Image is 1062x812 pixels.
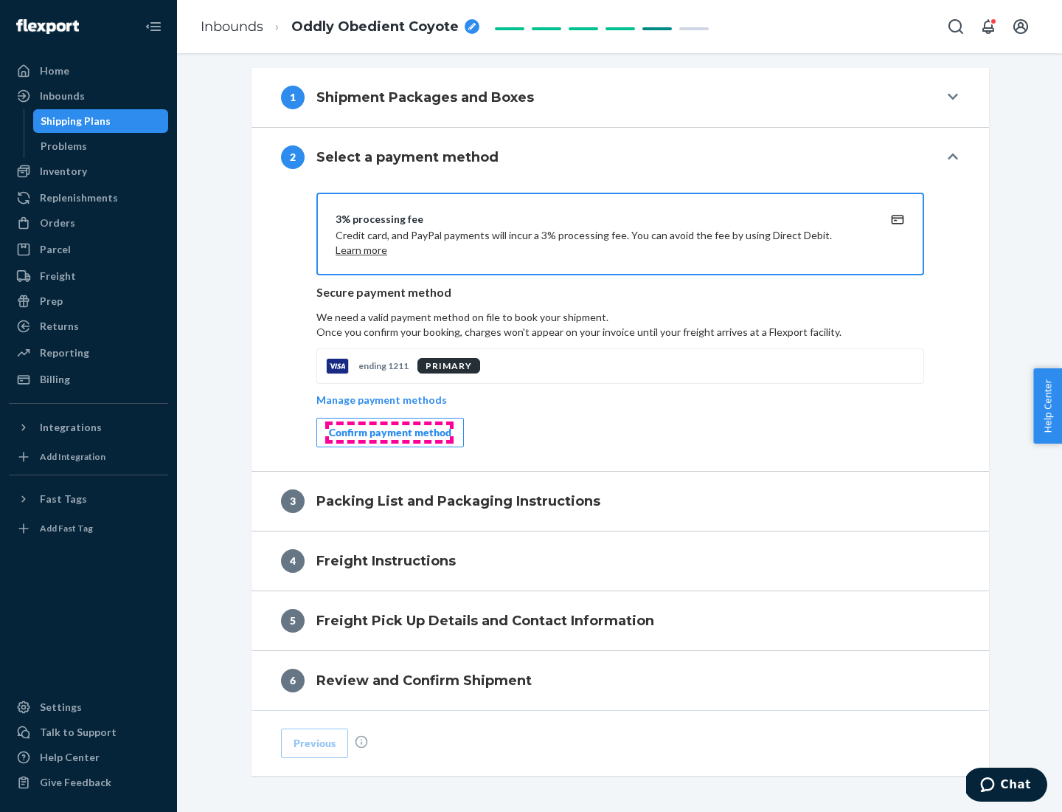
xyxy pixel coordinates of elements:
[40,190,118,205] div: Replenishments
[40,63,69,78] div: Home
[251,591,989,650] button: 5Freight Pick Up Details and Contact Information
[251,531,989,591] button: 4Freight Instructions
[9,186,168,210] a: Replenishments
[9,341,168,365] a: Reporting
[316,325,924,340] p: Once you confirm your booking, charges won't appear on your invoice until your freight arrives at...
[9,264,168,288] a: Freight
[974,12,1003,41] button: Open notifications
[316,492,600,511] h4: Packing List and Packaging Instructions
[40,522,93,534] div: Add Fast Tag
[251,68,989,127] button: 1Shipment Packages and Boxes
[9,771,168,794] button: Give Feedback
[40,294,63,309] div: Prep
[329,425,451,440] div: Confirm payment method
[281,86,305,109] div: 1
[40,420,102,435] div: Integrations
[1033,368,1062,444] button: Help Center
[9,238,168,261] a: Parcel
[40,775,111,790] div: Give Feedback
[281,145,305,169] div: 2
[40,319,79,334] div: Returns
[316,418,464,447] button: Confirm payment method
[40,750,100,765] div: Help Center
[291,18,459,37] span: Oddly Obedient Coyote
[41,139,87,154] div: Problems
[40,450,105,463] div: Add Integration
[281,549,305,573] div: 4
[40,242,71,257] div: Parcel
[189,5,491,49] ol: breadcrumbs
[33,109,169,133] a: Shipping Plans
[9,720,168,744] button: Talk to Support
[941,12,971,41] button: Open Search Box
[316,284,924,301] p: Secure payment method
[316,393,447,407] p: Manage payment methods
[417,358,480,374] div: PRIMARY
[281,669,305,692] div: 6
[40,216,75,230] div: Orders
[358,359,409,372] p: ending 1211
[336,212,870,227] div: 3% processing fee
[316,671,532,690] h4: Review and Confirm Shipment
[9,368,168,391] a: Billing
[9,159,168,183] a: Inventory
[9,517,168,540] a: Add Fast Tag
[40,269,76,283] div: Freight
[1006,12,1035,41] button: Open account menu
[139,12,168,41] button: Close Navigation
[40,725,117,740] div: Talk to Support
[9,487,168,511] button: Fast Tags
[336,228,870,258] p: Credit card, and PayPal payments will incur a 3% processing fee. You can avoid the fee by using D...
[33,134,169,158] a: Problems
[316,148,499,167] h4: Select a payment method
[316,310,924,340] p: We need a valid payment method on file to book your shipment.
[9,84,168,108] a: Inbounds
[40,89,85,103] div: Inbounds
[16,19,79,34] img: Flexport logo
[281,609,305,633] div: 5
[316,88,534,107] h4: Shipment Packages and Boxes
[251,472,989,531] button: 3Packing List and Packaging Instructions
[336,243,387,258] button: Learn more
[41,114,111,128] div: Shipping Plans
[9,746,168,769] a: Help Center
[9,211,168,235] a: Orders
[251,128,989,187] button: 2Select a payment method
[40,700,82,715] div: Settings
[9,314,168,338] a: Returns
[40,372,70,387] div: Billing
[9,289,168,313] a: Prep
[251,651,989,710] button: 6Review and Confirm Shipment
[9,59,168,83] a: Home
[966,768,1047,805] iframe: Opens a widget where you can chat to one of our agents
[316,611,654,630] h4: Freight Pick Up Details and Contact Information
[9,695,168,719] a: Settings
[9,416,168,439] button: Integrations
[9,445,168,469] a: Add Integration
[40,492,87,506] div: Fast Tags
[316,551,456,571] h4: Freight Instructions
[40,164,87,179] div: Inventory
[201,18,263,35] a: Inbounds
[40,345,89,360] div: Reporting
[281,729,348,758] button: Previous
[281,489,305,513] div: 3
